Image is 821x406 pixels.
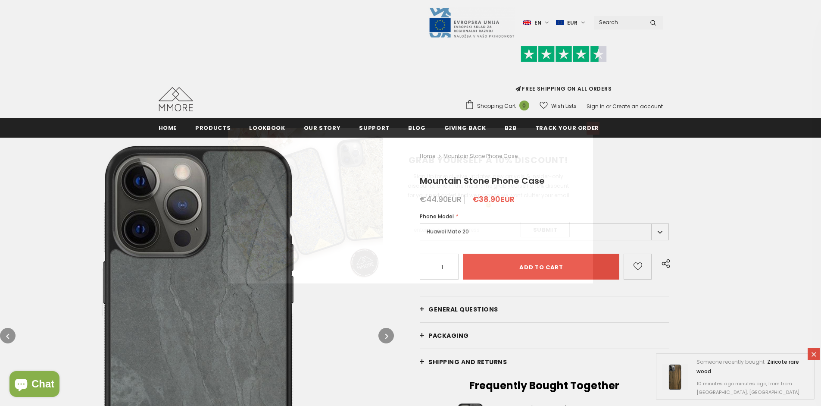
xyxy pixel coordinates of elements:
[587,122,599,135] a: Close
[408,173,569,208] span: Sign Up for exclusive updates, new arrivals & insider-only discounts, and in the meantime grab yo...
[521,222,570,237] input: Submit
[7,371,62,399] inbox-online-store-chat: Shopify online store chat
[407,222,516,237] input: Email Address
[409,154,568,166] span: GRAB YOURSELF A 10% DISCOUNT!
